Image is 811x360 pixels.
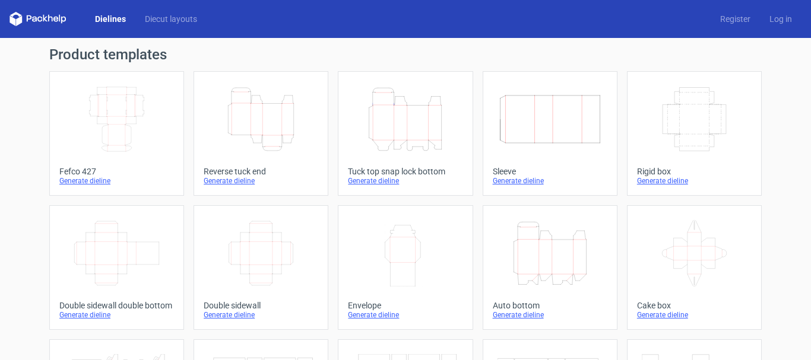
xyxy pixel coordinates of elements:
div: Tuck top snap lock bottom [348,167,462,176]
h1: Product templates [49,47,762,62]
div: Generate dieline [493,310,607,320]
a: Dielines [85,13,135,25]
div: Cake box [637,301,752,310]
a: Auto bottomGenerate dieline [483,205,617,330]
div: Sleeve [493,167,607,176]
div: Generate dieline [348,310,462,320]
a: Fefco 427Generate dieline [49,71,184,196]
div: Generate dieline [637,176,752,186]
a: Diecut layouts [135,13,207,25]
a: Double sidewall double bottomGenerate dieline [49,205,184,330]
div: Generate dieline [348,176,462,186]
div: Generate dieline [59,176,174,186]
a: SleeveGenerate dieline [483,71,617,196]
div: Generate dieline [204,176,318,186]
div: Generate dieline [59,310,174,320]
a: Reverse tuck endGenerate dieline [194,71,328,196]
a: Cake boxGenerate dieline [627,205,762,330]
div: Auto bottom [493,301,607,310]
a: Register [711,13,760,25]
div: Reverse tuck end [204,167,318,176]
a: Tuck top snap lock bottomGenerate dieline [338,71,473,196]
div: Double sidewall double bottom [59,301,174,310]
div: Envelope [348,301,462,310]
div: Generate dieline [637,310,752,320]
div: Double sidewall [204,301,318,310]
div: Rigid box [637,167,752,176]
div: Generate dieline [493,176,607,186]
div: Fefco 427 [59,167,174,176]
div: Generate dieline [204,310,318,320]
a: Double sidewallGenerate dieline [194,205,328,330]
a: EnvelopeGenerate dieline [338,205,473,330]
a: Rigid boxGenerate dieline [627,71,762,196]
a: Log in [760,13,802,25]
